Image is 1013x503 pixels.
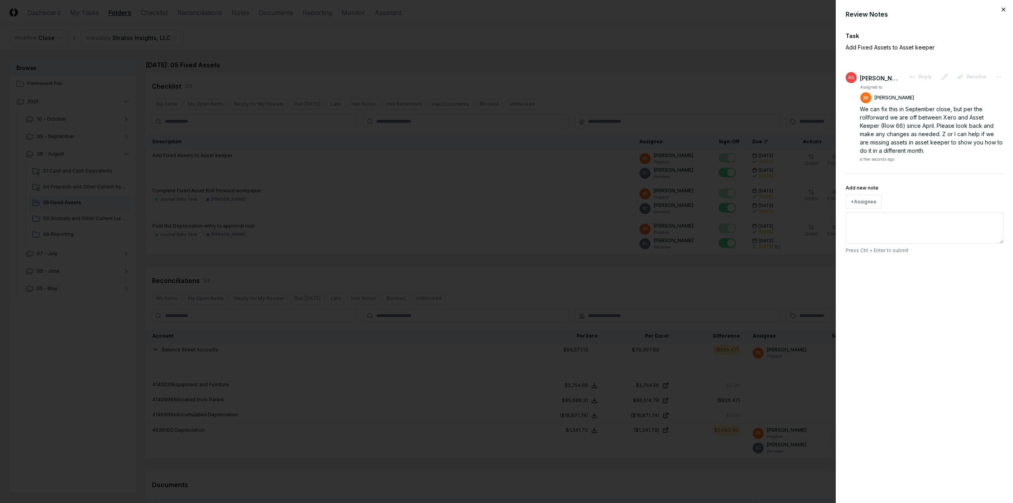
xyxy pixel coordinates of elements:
[863,95,869,101] span: BR
[846,247,1004,254] p: Press Ctrl + Enter to submit
[846,32,1004,40] div: Task
[860,84,914,91] td: Assigned to:
[875,94,914,101] p: [PERSON_NAME]
[860,156,894,162] div: a few seconds ago
[846,185,878,191] label: Add new note
[967,73,986,80] span: Resolve
[846,195,882,209] button: +Assignee
[848,75,854,81] span: RG
[952,70,991,84] button: Resolve
[904,70,937,84] button: Reply
[860,105,1004,155] div: We can fix this in September close, but per the rollforward we are off between Xero and Asset Kee...
[846,43,976,51] p: Add Fixed Assets to Asset keeper
[860,74,899,82] div: [PERSON_NAME]
[846,9,1004,19] div: Review Notes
